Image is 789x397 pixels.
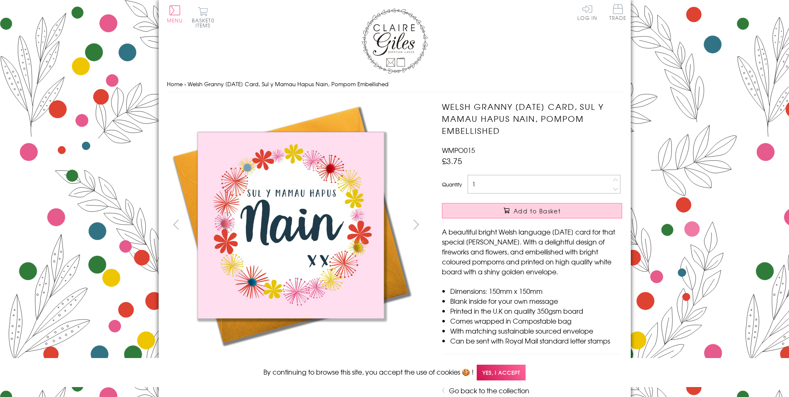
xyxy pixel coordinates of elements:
[167,76,623,93] nav: breadcrumbs
[577,4,597,20] a: Log In
[442,181,462,188] label: Quantity
[450,306,622,316] li: Printed in the U.K on quality 350gsm board
[609,4,627,20] span: Trade
[167,80,183,88] a: Home
[167,215,186,234] button: prev
[442,155,462,167] span: £3.75
[477,365,526,381] span: Yes, I accept
[195,17,215,29] span: 0 items
[450,296,622,306] li: Blank inside for your own message
[167,17,183,24] span: Menu
[167,5,183,23] button: Menu
[442,145,475,155] span: WMPO015
[166,101,415,349] img: Welsh Granny Mother's Day Card, Sul y Mamau Hapus Nain, Pompom Embellished
[450,336,622,346] li: Can be sent with Royal Mail standard letter stamps
[450,326,622,336] li: With matching sustainable sourced envelope
[442,227,622,276] p: A beautiful bright Welsh language [DATE] card for that special [PERSON_NAME]. With a delightful d...
[407,215,425,234] button: next
[450,316,622,326] li: Comes wrapped in Compostable bag
[442,203,622,218] button: Add to Basket
[514,207,561,215] span: Add to Basket
[609,4,627,22] a: Trade
[362,8,428,74] img: Claire Giles Greetings Cards
[442,101,622,136] h1: Welsh Granny [DATE] Card, Sul y Mamau Hapus Nain, Pompom Embellished
[184,80,186,88] span: ›
[449,385,529,395] a: Go back to the collection
[188,80,388,88] span: Welsh Granny [DATE] Card, Sul y Mamau Hapus Nain, Pompom Embellished
[425,101,674,349] img: Welsh Granny Mother's Day Card, Sul y Mamau Hapus Nain, Pompom Embellished
[450,286,622,296] li: Dimensions: 150mm x 150mm
[192,7,215,28] button: Basket0 items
